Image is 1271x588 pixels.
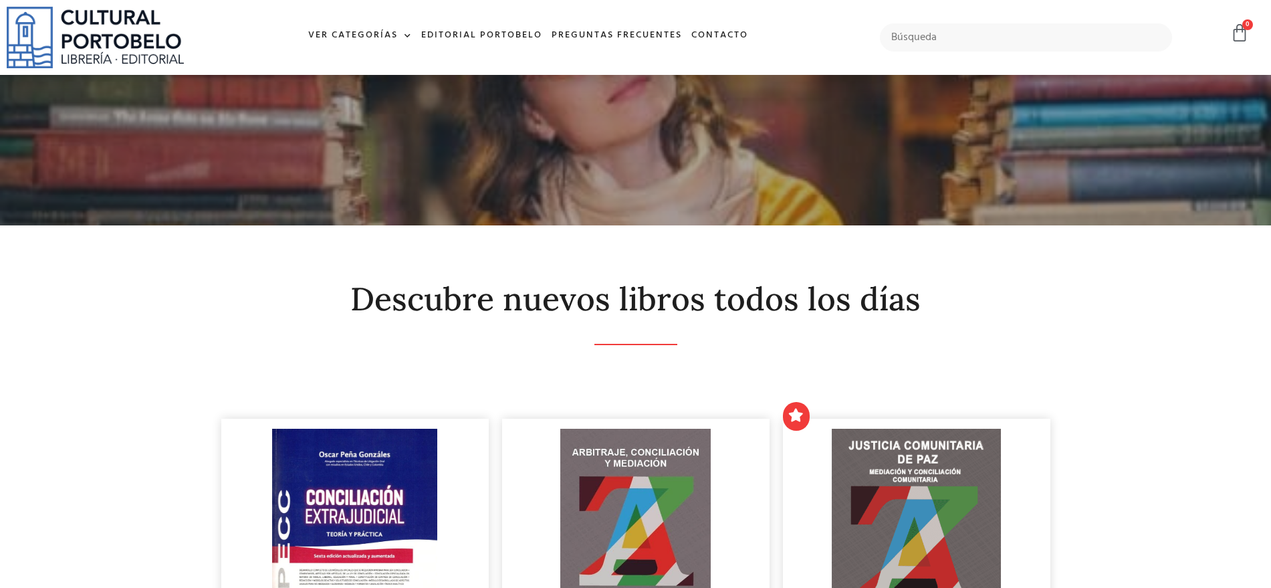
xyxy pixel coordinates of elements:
[1230,23,1249,43] a: 0
[304,21,417,50] a: Ver Categorías
[417,21,547,50] a: Editorial Portobelo
[687,21,753,50] a: Contacto
[880,23,1173,52] input: Búsqueda
[547,21,687,50] a: Preguntas frecuentes
[221,282,1050,317] h2: Descubre nuevos libros todos los días
[1242,19,1253,30] span: 0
